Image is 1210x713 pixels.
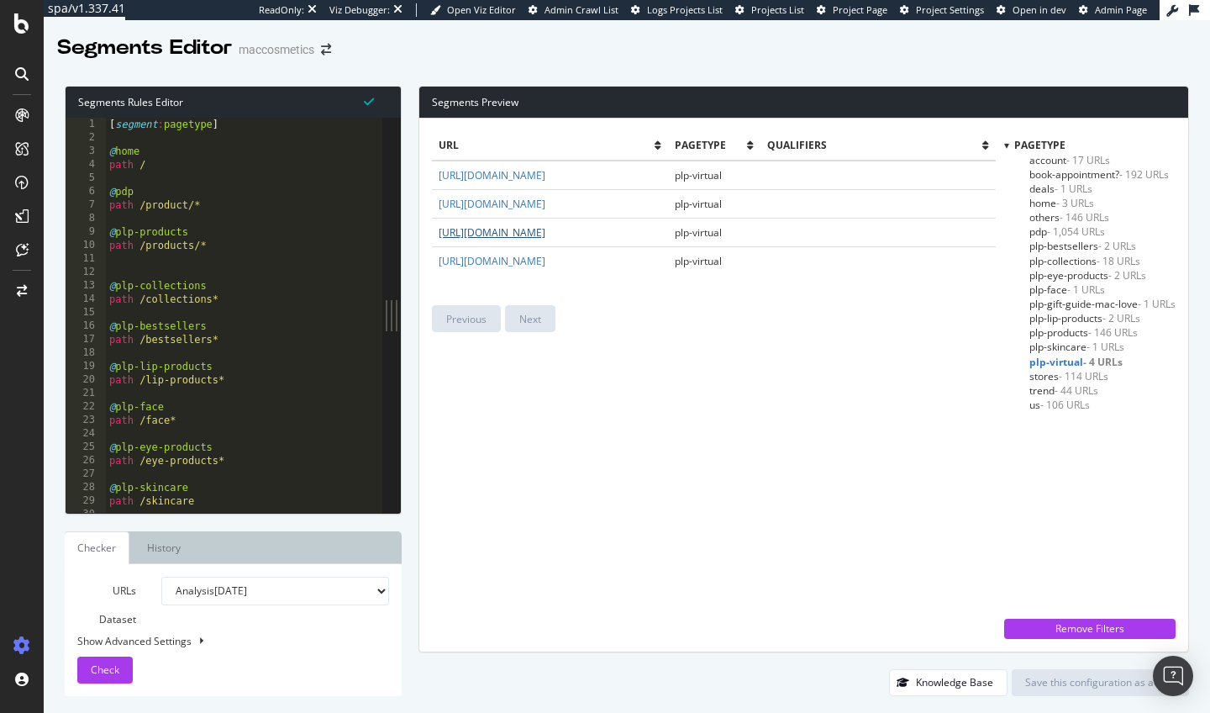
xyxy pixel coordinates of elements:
div: 17 [66,333,106,346]
div: 25 [66,441,106,454]
span: Open in dev [1013,3,1066,16]
span: - 4 URLs [1083,355,1123,369]
div: 30 [66,508,106,521]
div: Show Advanced Settings [65,634,376,648]
div: 23 [66,414,106,427]
div: Viz Debugger: [329,3,390,17]
div: Save this configuration as active [1025,675,1176,689]
span: - 1 URLs [1086,340,1124,354]
div: Open Intercom Messenger [1153,656,1193,696]
span: pagetype [1014,138,1065,152]
div: 5 [66,172,106,185]
div: 24 [66,427,106,441]
div: 6 [66,185,106,198]
button: Next [505,305,555,332]
div: Knowledge Base [916,675,993,689]
button: Remove Filters [1004,619,1176,639]
span: Click to filter pagetype on others [1029,210,1109,224]
span: - 2 URLs [1102,311,1140,325]
div: 8 [66,212,106,225]
div: 27 [66,467,106,481]
div: 10 [66,239,106,252]
span: Click to filter pagetype on home [1029,196,1094,210]
span: - 114 URLs [1059,369,1108,383]
a: [URL][DOMAIN_NAME] [439,254,545,268]
span: - 2 URLs [1098,239,1136,253]
span: - 1 URLs [1067,283,1105,297]
div: 18 [66,346,106,360]
span: Click to filter pagetype on plp-eye-products [1029,268,1146,283]
div: 13 [66,279,106,293]
span: plp-virtual [675,225,722,240]
button: Check [77,657,133,684]
div: 2 [66,131,106,145]
div: 16 [66,320,106,333]
div: Previous [446,312,487,326]
span: - 146 URLs [1088,325,1138,340]
span: plp-virtual [675,168,722,182]
span: - 192 URLs [1119,167,1169,182]
div: 21 [66,387,106,400]
div: 9 [66,225,106,239]
a: [URL][DOMAIN_NAME] [439,197,545,211]
button: Knowledge Base [889,669,1007,696]
span: Projects List [751,3,804,16]
div: 26 [66,454,106,467]
span: - 18 URLs [1097,254,1140,268]
span: Click to filter pagetype on pdp [1029,224,1105,239]
span: Click to filter pagetype on plp-virtual [1029,355,1123,369]
div: 4 [66,158,106,172]
span: Click to filter pagetype on deals [1029,182,1092,196]
span: Click to filter pagetype on plp-lip-products [1029,311,1140,325]
a: Admin Page [1079,3,1147,17]
span: Click to filter pagetype on book-appointment? [1029,167,1169,182]
div: 15 [66,306,106,320]
span: Click to filter pagetype on plp-gift-guide-mac-love [1029,297,1176,311]
a: Project Settings [900,3,984,17]
span: Click to filter pagetype on stores [1029,369,1108,383]
span: pagetype [675,138,747,152]
span: Admin Crawl List [544,3,618,16]
span: Click to filter pagetype on plp-bestsellers [1029,239,1136,253]
div: Segments Preview [419,87,1188,119]
span: - 3 URLs [1056,196,1094,210]
a: Logs Projects List [631,3,723,17]
span: plp-virtual [675,254,722,268]
label: URLs Dataset [65,577,149,634]
span: Click to filter pagetype on trend [1029,383,1098,398]
div: 28 [66,481,106,494]
span: Check [91,663,119,677]
span: url [439,138,654,152]
a: History [134,531,194,564]
span: Logs Projects List [647,3,723,16]
div: arrow-right-arrow-left [321,44,331,55]
a: Checker [65,531,129,564]
div: 7 [66,198,106,212]
span: Project Settings [916,3,984,16]
a: Projects List [735,3,804,17]
span: Click to filter pagetype on plp-collections [1029,254,1140,268]
span: - 1,054 URLs [1047,224,1105,239]
span: plp-virtual [675,197,722,211]
span: - 146 URLs [1060,210,1109,224]
div: Next [519,312,541,326]
a: Open in dev [997,3,1066,17]
div: Segments Rules Editor [66,87,401,118]
div: maccosmetics [239,41,314,58]
span: - 17 URLs [1066,153,1110,167]
span: Click to filter pagetype on us [1029,398,1090,412]
div: 19 [66,360,106,373]
span: Project Page [833,3,887,16]
span: Click to filter pagetype on plp-products [1029,325,1138,340]
div: 12 [66,266,106,279]
button: Previous [432,305,501,332]
span: - 106 URLs [1040,398,1090,412]
div: ReadOnly: [259,3,304,17]
span: Click to filter pagetype on plp-face [1029,283,1105,297]
span: Admin Page [1095,3,1147,16]
div: 20 [66,373,106,387]
button: Save this configuration as active [1012,669,1189,696]
div: Remove Filters [1014,621,1165,636]
span: - 2 URLs [1108,268,1146,283]
a: Knowledge Base [889,675,1007,689]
